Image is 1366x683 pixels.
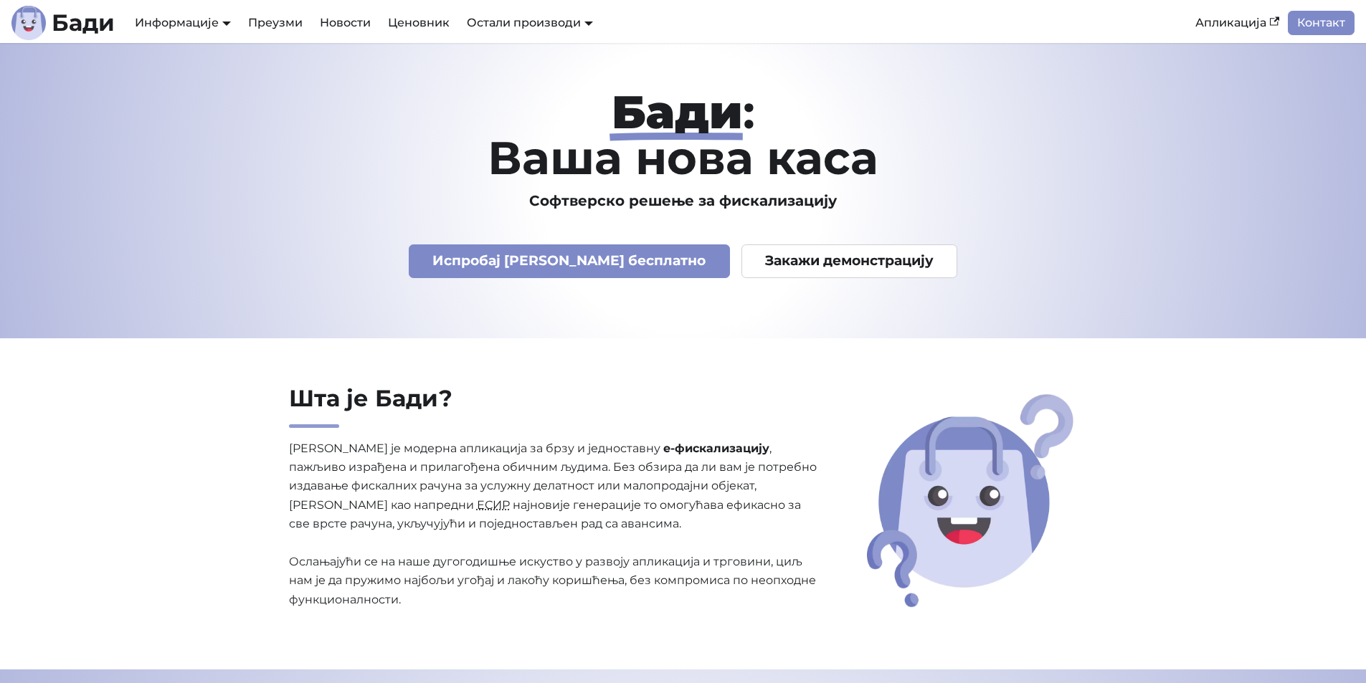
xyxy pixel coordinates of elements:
[741,244,958,278] a: Закажи демонстрацију
[311,11,379,35] a: Новости
[477,498,510,512] abbr: Електронски систем за издавање рачуна
[222,192,1145,210] h3: Софтверско решење за фискализацију
[11,6,46,40] img: Лого
[862,389,1078,612] img: Шта је Бади?
[289,384,818,428] h2: Шта је Бади?
[1288,11,1355,35] a: Контакт
[52,11,115,34] b: Бади
[222,89,1145,181] h1: : Ваша нова каса
[379,11,458,35] a: Ценовник
[11,6,115,40] a: ЛогоБади
[239,11,311,35] a: Преузми
[467,16,593,29] a: Остали производи
[409,244,730,278] a: Испробај [PERSON_NAME] бесплатно
[663,441,769,455] strong: е-фискализацију
[135,16,231,29] a: Информације
[289,439,818,610] p: [PERSON_NAME] је модерна апликација за брзу и једноставну , пажљиво израђена и прилагођена обични...
[612,84,743,140] strong: Бади
[1187,11,1288,35] a: Апликација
